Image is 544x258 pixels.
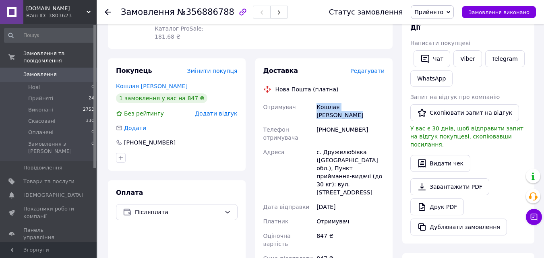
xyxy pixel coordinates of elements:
[273,85,341,93] div: Нова Пошта (платна)
[410,155,470,172] button: Видати чек
[263,126,298,141] span: Телефон отримувача
[91,84,94,91] span: 0
[350,68,385,74] span: Редагувати
[23,50,97,64] span: Замовлення та повідомлення
[414,9,443,15] span: Прийнято
[91,129,94,136] span: 0
[28,95,53,102] span: Прийняті
[410,94,500,100] span: Запит на відгук про компанію
[86,118,94,125] span: 330
[177,7,234,17] span: №356886788
[28,129,54,136] span: Оплачені
[468,9,530,15] span: Замовлення виконано
[89,95,94,102] span: 24
[187,68,238,74] span: Змінити покупця
[410,104,519,121] button: Скопіювати запит на відгук
[123,138,176,147] div: [PHONE_NUMBER]
[315,100,386,122] div: Кошлая [PERSON_NAME]
[453,50,482,67] a: Viber
[28,118,56,125] span: Скасовані
[26,12,97,19] div: Ваш ID: 3803623
[263,104,296,110] span: Отримувач
[124,125,146,131] span: Додати
[526,209,542,225] button: Чат з покупцем
[329,8,403,16] div: Статус замовлення
[83,106,94,114] span: 2753
[105,8,111,16] div: Повернутися назад
[135,208,221,217] span: Післяплата
[26,5,87,12] span: MILITARY.BRAND.SHOP
[462,6,536,18] button: Замовлення виконано
[263,67,298,74] span: Доставка
[23,192,83,199] span: [DEMOGRAPHIC_DATA]
[485,50,525,67] a: Telegram
[410,125,523,148] span: У вас є 30 днів, щоб відправити запит на відгук покупцеві, скопіювавши посилання.
[116,189,143,196] span: Оплата
[23,205,74,220] span: Показники роботи компанії
[410,70,453,87] a: WhatsApp
[28,84,40,91] span: Нові
[116,83,188,89] a: Кошлая [PERSON_NAME]
[315,229,386,251] div: 847 ₴
[4,28,95,43] input: Пошук
[124,110,164,117] span: Без рейтингу
[23,178,74,185] span: Товари та послуги
[410,40,470,46] span: Написати покупцеві
[23,71,57,78] span: Замовлення
[121,7,175,17] span: Замовлення
[155,25,203,40] span: Каталог ProSale: 181.68 ₴
[410,24,420,31] span: Дії
[410,219,507,235] button: Дублювати замовлення
[410,198,464,215] a: Друк PDF
[410,178,489,195] a: Завантажити PDF
[91,140,94,155] span: 0
[195,110,237,117] span: Додати відгук
[315,214,386,229] div: Отримувач
[28,140,91,155] span: Замовлення з [PERSON_NAME]
[315,200,386,214] div: [DATE]
[263,218,289,225] span: Платник
[263,149,285,155] span: Адреса
[116,67,152,74] span: Покупець
[23,164,62,171] span: Повідомлення
[315,122,386,145] div: [PHONE_NUMBER]
[263,204,310,210] span: Дата відправки
[315,145,386,200] div: с. Дружелюбівка ([GEOGRAPHIC_DATA] обл.), Пункт приймання-видачі (до 30 кг): вул. [STREET_ADDRESS]
[263,233,291,247] span: Оціночна вартість
[116,93,207,103] div: 1 замовлення у вас на 847 ₴
[414,50,450,67] button: Чат
[23,227,74,241] span: Панель управління
[28,106,53,114] span: Виконані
